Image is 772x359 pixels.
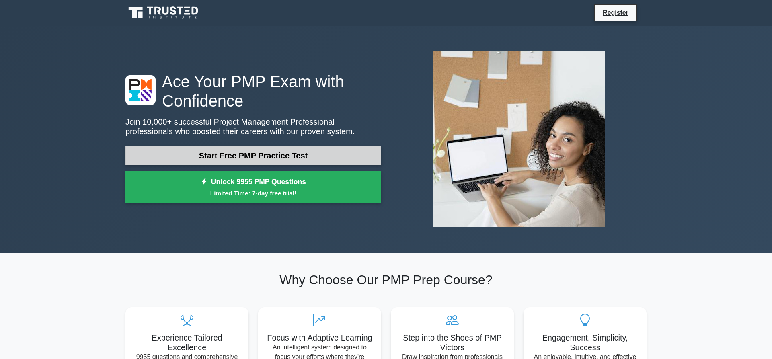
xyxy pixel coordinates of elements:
[598,8,633,18] a: Register
[125,171,381,203] a: Unlock 9955 PMP QuestionsLimited Time: 7-day free trial!
[132,333,242,352] h5: Experience Tailored Excellence
[530,333,640,352] h5: Engagement, Simplicity, Success
[125,72,381,111] h1: Ace Your PMP Exam with Confidence
[136,189,371,198] small: Limited Time: 7-day free trial!
[125,272,647,287] h2: Why Choose Our PMP Prep Course?
[125,146,381,165] a: Start Free PMP Practice Test
[397,333,507,352] h5: Step into the Shoes of PMP Victors
[265,333,375,343] h5: Focus with Adaptive Learning
[125,117,381,136] p: Join 10,000+ successful Project Management Professional professionals who boosted their careers w...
